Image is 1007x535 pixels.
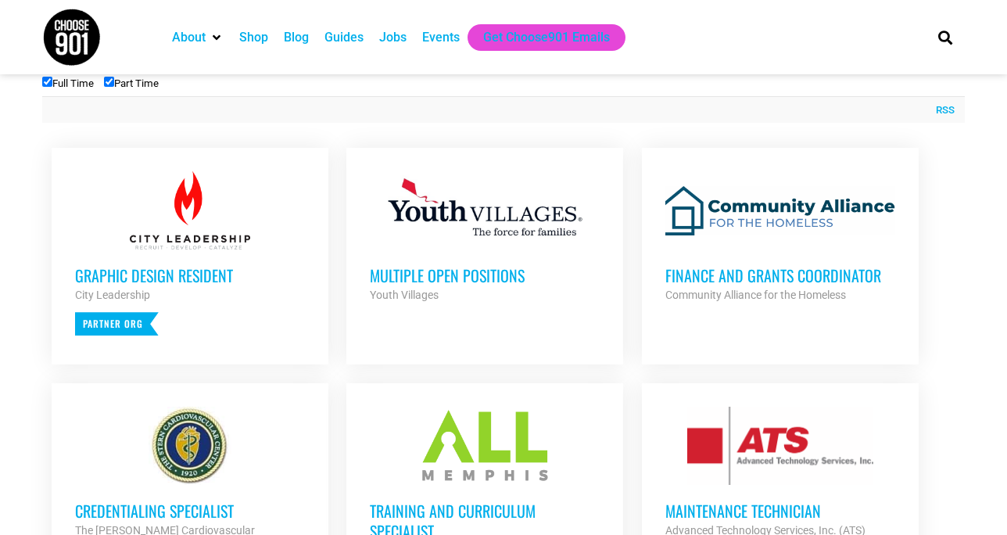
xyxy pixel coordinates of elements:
[665,501,895,521] h3: Maintenance Technician
[928,102,955,118] a: RSS
[75,289,150,301] strong: City Leadership
[370,265,600,285] h3: Multiple Open Positions
[483,28,610,47] a: Get Choose901 Emails
[284,28,309,47] a: Blog
[422,28,460,47] a: Events
[665,289,846,301] strong: Community Alliance for the Homeless
[42,77,94,89] label: Full Time
[346,148,623,328] a: Multiple Open Positions Youth Villages
[642,148,919,328] a: Finance and Grants Coordinator Community Alliance for the Homeless
[75,265,305,285] h3: Graphic Design Resident
[370,289,439,301] strong: Youth Villages
[104,77,159,89] label: Part Time
[75,501,305,521] h3: Credentialing Specialist
[164,24,231,51] div: About
[933,24,959,50] div: Search
[75,312,159,336] p: Partner Org
[172,28,206,47] a: About
[42,77,52,87] input: Full Time
[52,148,328,359] a: Graphic Design Resident City Leadership Partner Org
[164,24,912,51] nav: Main nav
[379,28,407,47] a: Jobs
[665,265,895,285] h3: Finance and Grants Coordinator
[324,28,364,47] a: Guides
[239,28,268,47] a: Shop
[104,77,114,87] input: Part Time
